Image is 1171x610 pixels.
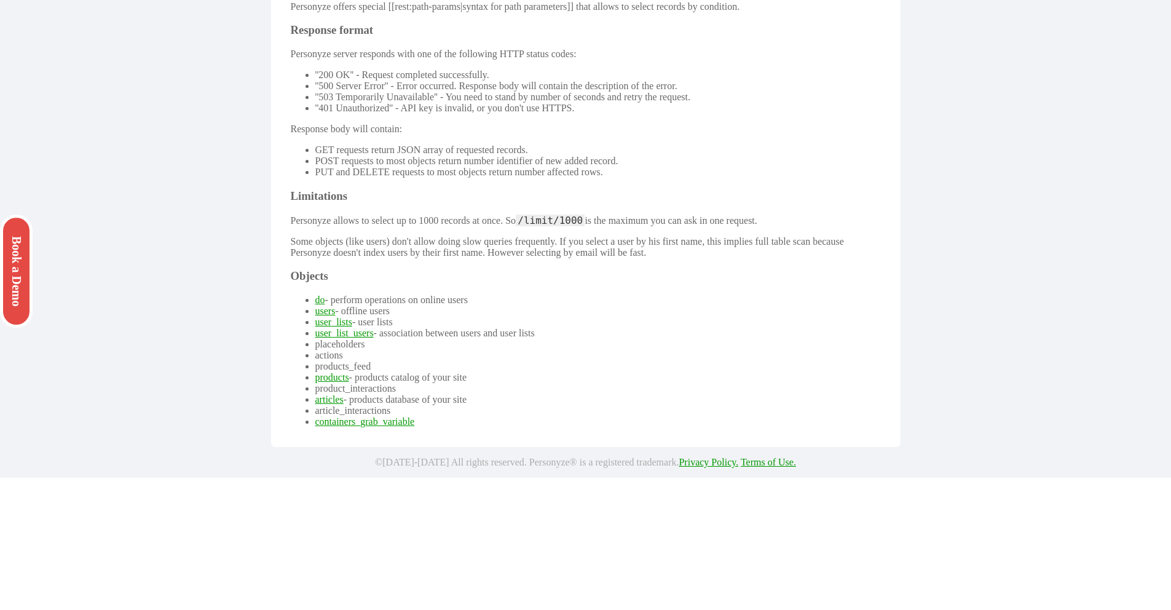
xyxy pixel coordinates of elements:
p: Personyze offers special [[rest:path-params|syntax for path parameters]] that allows to select re... [291,1,881,12]
li: - products database of your site [315,394,881,405]
h3: Limitations [291,189,881,203]
a: Privacy Policy. [679,457,738,467]
a: user_lists [315,317,352,327]
li: POST requests to most objects return number identifier of new added record. [315,156,881,167]
h3: Response format [291,23,881,37]
a: Terms of Use. [741,457,796,467]
li: - association between users and user lists [315,328,881,339]
li: ''200 OK'' - Request completed successfully. [315,69,881,81]
li: products_feed [315,361,881,372]
a: user_list_users [315,328,374,338]
li: - products catalog of your site [315,372,881,383]
a: articles [315,394,344,405]
h3: Objects [291,269,881,283]
center: ©[DATE]-[DATE] All rights reserved. Personyze® is a registered trademark. [365,447,806,478]
li: ''503 Temporarily Unavailable'' - You need to stand by number of seconds and retry the request. [315,92,881,103]
a: do [315,295,325,305]
p: Personyze server responds with one of the following HTTP status codes: [291,49,881,60]
li: actions [315,350,881,361]
a: users [315,306,336,316]
a: products [315,372,349,382]
li: placeholders [315,339,881,350]
code: /limit/1000 [516,215,585,226]
p: Some objects (like users) don't allow doing slow queries frequently. If you select a user by his ... [291,236,881,258]
li: - user lists [315,317,881,328]
li: article_interactions [315,405,881,416]
li: GET requests return JSON array of requested records. [315,145,881,156]
a: containers_grab_variable [315,416,415,427]
li: PUT and DELETE requests to most objects return number affected rows. [315,167,881,178]
p: Personyze allows to select up to 1000 records at once. So is the maximum you can ask in one request. [291,215,881,226]
li: product_interactions [315,383,881,394]
li: ''500 Server Error'' - Error occurred. Response body will contain the description of the error. [315,81,881,92]
li: ''401 Unauthorized'' - API key is invalid, or you don't use HTTPS. [315,103,881,114]
li: - perform operations on online users [315,295,881,306]
p: Response body will contain: [291,124,881,135]
li: - offline users [315,306,881,317]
